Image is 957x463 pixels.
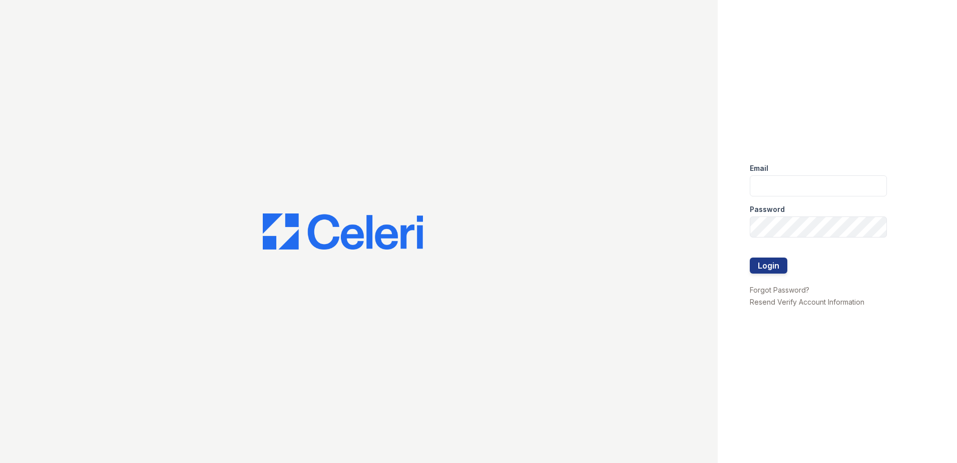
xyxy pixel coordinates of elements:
[750,204,785,214] label: Password
[750,298,864,306] a: Resend Verify Account Information
[263,213,423,250] img: CE_Logo_Blue-a8612792a0a2168367f1c8372b55b34899dd931a85d93a1a3d3e32e68fde9ad4.png
[750,163,768,173] label: Email
[750,286,809,294] a: Forgot Password?
[750,258,787,274] button: Login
